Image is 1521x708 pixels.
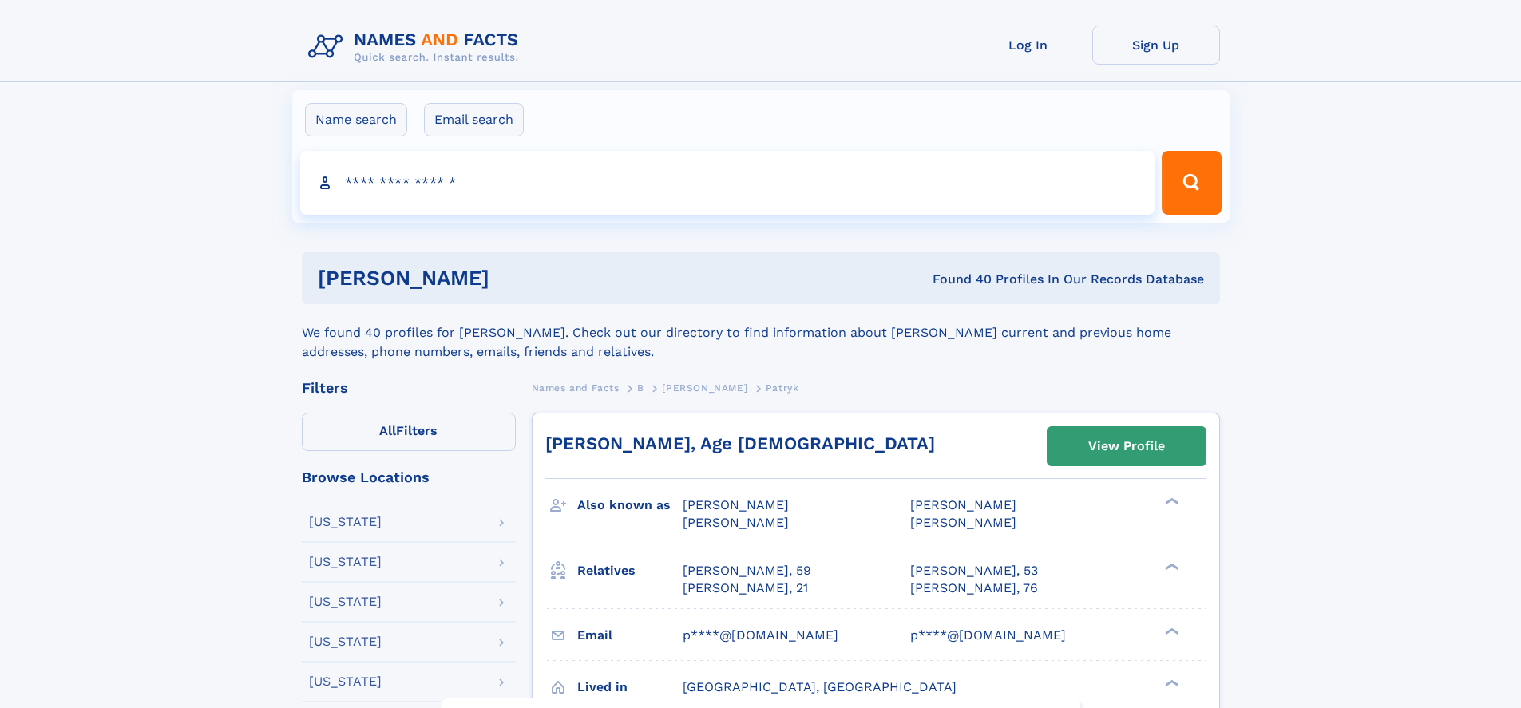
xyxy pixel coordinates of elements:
[305,103,407,136] label: Name search
[1048,427,1206,465] a: View Profile
[532,378,620,398] a: Names and Facts
[302,470,516,485] div: Browse Locations
[424,103,524,136] label: Email search
[766,382,799,394] span: Patryk
[910,497,1016,512] span: [PERSON_NAME]
[309,635,382,648] div: [US_STATE]
[302,413,516,451] label: Filters
[1162,151,1221,215] button: Search Button
[1161,678,1180,688] div: ❯
[577,557,683,584] h3: Relatives
[683,515,789,530] span: [PERSON_NAME]
[910,515,1016,530] span: [PERSON_NAME]
[309,675,382,688] div: [US_STATE]
[302,304,1220,362] div: We found 40 profiles for [PERSON_NAME]. Check out our directory to find information about [PERSON...
[910,579,1038,597] a: [PERSON_NAME], 76
[302,381,516,395] div: Filters
[300,151,1155,215] input: search input
[683,679,957,694] span: [GEOGRAPHIC_DATA], [GEOGRAPHIC_DATA]
[577,674,683,701] h3: Lived in
[545,433,935,453] a: [PERSON_NAME], Age [DEMOGRAPHIC_DATA]
[964,26,1092,65] a: Log In
[577,622,683,649] h3: Email
[683,562,811,579] a: [PERSON_NAME], 59
[683,579,808,597] a: [PERSON_NAME], 21
[662,382,747,394] span: [PERSON_NAME]
[1161,626,1180,636] div: ❯
[309,556,382,568] div: [US_STATE]
[1161,496,1180,507] div: ❯
[683,497,789,512] span: [PERSON_NAME]
[662,378,747,398] a: [PERSON_NAME]
[577,492,683,519] h3: Also known as
[637,378,644,398] a: B
[318,268,711,288] h1: [PERSON_NAME]
[637,382,644,394] span: B
[309,516,382,528] div: [US_STATE]
[309,595,382,608] div: [US_STATE]
[711,271,1204,288] div: Found 40 Profiles In Our Records Database
[910,562,1038,579] a: [PERSON_NAME], 53
[1088,428,1165,465] div: View Profile
[1161,561,1180,572] div: ❯
[379,423,396,438] span: All
[1092,26,1220,65] a: Sign Up
[302,26,532,69] img: Logo Names and Facts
